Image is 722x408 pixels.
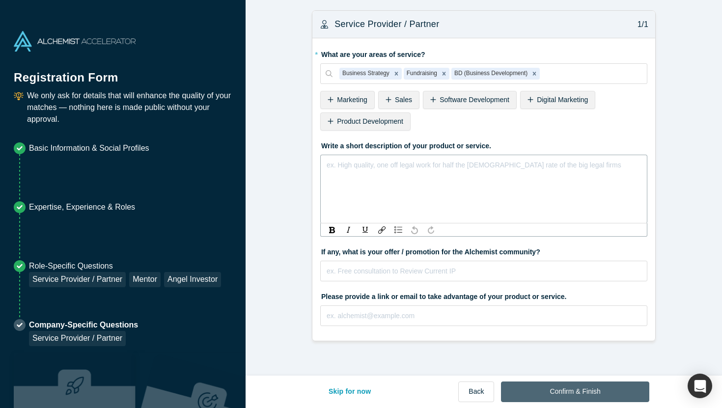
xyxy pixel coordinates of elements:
div: Link [376,225,388,235]
div: Service Provider / Partner [29,331,126,346]
div: BD (Business Development) [451,68,529,80]
span: Digital Marketing [537,96,588,104]
input: ex. Free consultation to Review Current IP [320,261,647,281]
div: Remove Business Strategy [391,68,402,80]
div: Mentor [129,272,161,287]
div: Bold [326,225,338,235]
div: rdw-history-control [407,225,439,235]
div: Sales [378,91,419,109]
div: Fundraising [404,68,439,80]
label: Write a short description of your product or service. [320,137,647,151]
p: Basic Information & Social Profiles [29,142,149,154]
p: 1/1 [632,19,648,30]
div: Remove BD (Business Development) [529,68,540,80]
span: Sales [395,96,412,104]
div: rdw-inline-control [324,225,374,235]
div: rdw-list-control [390,225,407,235]
div: rdw-wrapper [320,155,647,223]
div: rdw-editor [327,158,641,168]
span: Product Development [337,117,403,125]
div: Italic [342,225,355,235]
div: Unordered [392,225,405,235]
label: If any, what is your offer / promotion for the Alchemist community? [320,244,647,257]
span: Software Development [440,96,509,104]
p: Expertise, Experience & Roles [29,201,135,213]
div: Undo [409,225,421,235]
span: Marketing [337,96,367,104]
div: Remove Fundraising [439,68,449,80]
label: What are your areas of service? [320,46,647,60]
p: Role-Specific Questions [29,260,221,272]
div: Digital Marketing [520,91,596,109]
p: We only ask for details that will enhance the quality of your matches — nothing here is made publ... [27,90,232,125]
div: Marketing [320,91,375,109]
div: Software Development [423,91,517,109]
input: ex. alchemist@example.com [320,305,647,326]
div: Redo [425,225,437,235]
label: Please provide a link or email to take advantage of your product or service. [320,288,647,302]
div: rdw-toolbar [320,223,647,237]
button: Skip for now [318,381,382,402]
h3: Service Provider / Partner [334,18,439,31]
p: Company-Specific Questions [29,319,138,331]
div: Underline [359,225,372,235]
div: Product Development [320,112,411,131]
h1: Registration Form [14,58,232,86]
button: Back [458,381,494,402]
div: Angel Investor [164,272,221,287]
div: Business Strategy [339,68,391,80]
div: Service Provider / Partner [29,272,126,287]
div: rdw-link-control [374,225,390,235]
img: Alchemist Accelerator Logo [14,31,136,52]
button: Confirm & Finish [501,381,649,402]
